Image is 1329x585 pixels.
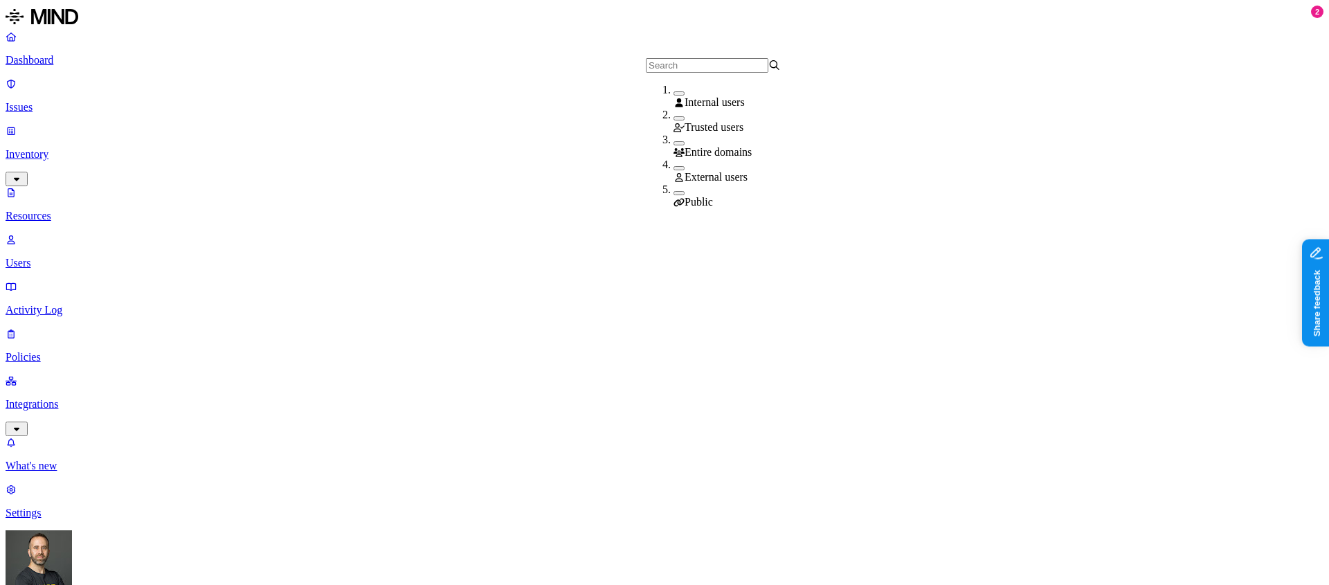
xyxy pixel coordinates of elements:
[6,6,1323,30] a: MIND
[6,78,1323,114] a: Issues
[6,460,1323,472] p: What's new
[6,186,1323,222] a: Resources
[6,30,1323,66] a: Dashboard
[6,327,1323,363] a: Policies
[6,398,1323,411] p: Integrations
[685,196,713,208] span: Public
[6,351,1323,363] p: Policies
[685,96,745,108] span: Internal users
[6,6,78,28] img: MIND
[6,148,1323,161] p: Inventory
[646,58,768,73] input: Search
[1311,6,1323,18] div: 2
[6,280,1323,316] a: Activity Log
[6,436,1323,472] a: What's new
[6,304,1323,316] p: Activity Log
[6,507,1323,519] p: Settings
[6,233,1323,269] a: Users
[6,483,1323,519] a: Settings
[6,375,1323,434] a: Integrations
[6,210,1323,222] p: Resources
[685,171,748,183] span: External users
[6,101,1323,114] p: Issues
[685,121,743,133] span: Trusted users
[6,54,1323,66] p: Dashboard
[685,146,752,158] span: Entire domains
[6,257,1323,269] p: Users
[6,125,1323,184] a: Inventory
